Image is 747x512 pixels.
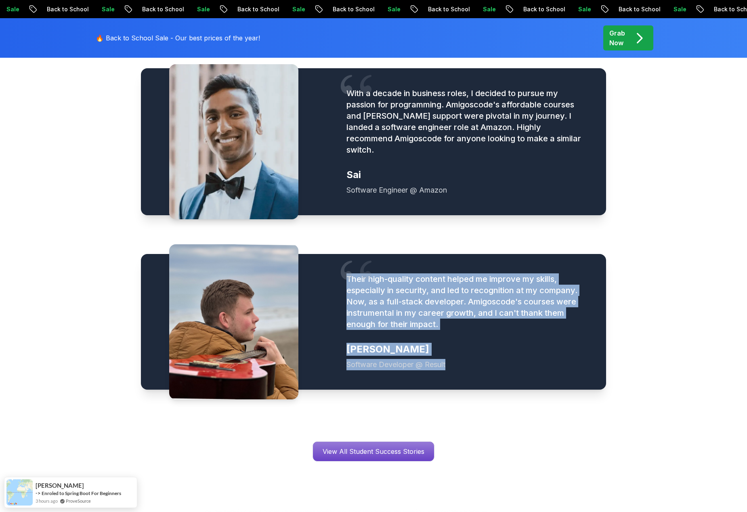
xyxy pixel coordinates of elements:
[6,479,33,506] img: provesource social proof notification image
[313,442,434,461] p: View All Student Success Stories
[300,5,355,13] p: Back to School
[36,482,84,489] span: [PERSON_NAME]
[641,5,667,13] p: Sale
[36,497,58,504] span: 3 hours ago
[346,185,587,196] div: Software Engineer @ Amazon
[109,5,164,13] p: Back to School
[313,441,434,462] a: View All Student Success Stories
[14,5,69,13] p: Back to School
[681,5,736,13] p: Back to School
[346,343,587,356] div: [PERSON_NAME]
[586,5,641,13] p: Back to School
[346,273,587,330] p: Their high-quality content helped me improve my skills, especially in security, and led to recogn...
[491,5,546,13] p: Back to School
[346,88,587,155] p: With a decade in business roles, I decided to pursue my passion for programming. Amigoscode's aff...
[42,490,121,497] a: Enroled to Spring Boot For Beginners
[346,168,587,181] div: Sai
[546,5,571,13] p: Sale
[450,5,476,13] p: Sale
[205,5,260,13] p: Back to School
[609,28,625,48] p: Grab Now
[260,5,285,13] p: Sale
[355,5,381,13] p: Sale
[69,5,95,13] p: Sale
[346,359,587,370] div: Software Developer @ Result
[66,497,91,504] a: ProveSource
[96,33,260,43] p: 🔥 Back to School Sale - Our best prices of the year!
[164,5,190,13] p: Sale
[395,5,450,13] p: Back to School
[169,64,298,219] img: Sai testimonial
[36,490,41,496] span: ->
[169,244,298,399] img: Amir testimonial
